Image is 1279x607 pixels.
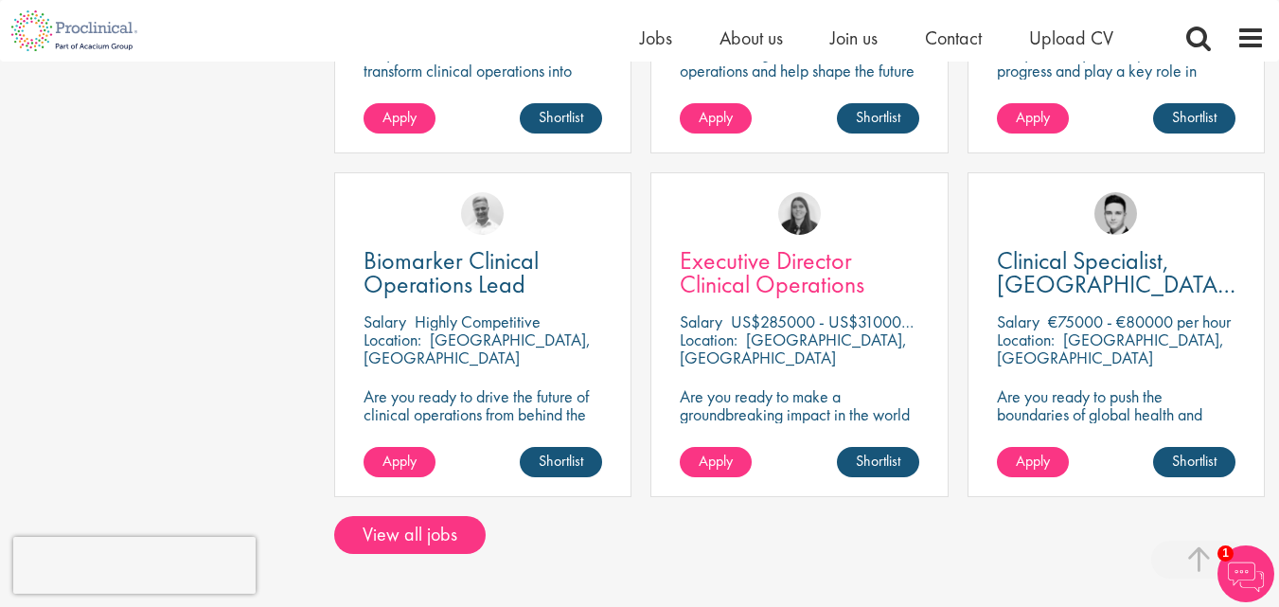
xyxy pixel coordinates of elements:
p: [GEOGRAPHIC_DATA], [GEOGRAPHIC_DATA] [364,329,591,368]
span: Salary [364,311,406,332]
span: Biomarker Clinical Operations Lead [364,244,539,300]
img: Connor Lynes [1094,192,1137,235]
span: Apply [382,107,417,127]
span: Apply [382,451,417,471]
img: Ciara Noble [778,192,821,235]
iframe: reCAPTCHA [13,537,256,594]
span: 1 [1217,545,1234,562]
a: Apply [364,103,435,134]
span: Apply [699,107,733,127]
span: Location: [997,329,1055,350]
a: Apply [997,447,1069,477]
a: Contact [925,26,982,50]
span: Apply [1016,107,1050,127]
a: Executive Director Clinical Operations [680,249,918,296]
a: Apply [680,447,752,477]
span: Apply [699,451,733,471]
span: Location: [364,329,421,350]
img: Joshua Bye [461,192,504,235]
a: Shortlist [837,103,919,134]
span: Location: [680,329,737,350]
p: €75000 - €80000 per hour [1048,311,1231,332]
span: Salary [680,311,722,332]
a: Shortlist [520,447,602,477]
a: Apply [364,447,435,477]
span: Salary [997,311,1039,332]
a: Jobs [640,26,672,50]
span: Apply [1016,451,1050,471]
img: Chatbot [1217,545,1274,602]
a: Biomarker Clinical Operations Lead [364,249,602,296]
p: Be the driving force behind clinical operations and help shape the future of pharma innovation. [680,44,918,98]
a: Shortlist [1153,103,1235,134]
a: Join us [830,26,878,50]
a: Shortlist [837,447,919,477]
p: Are you ready to make a groundbreaking impact in the world of biotechnology? Join a growing compa... [680,387,918,477]
a: View all jobs [334,516,486,554]
a: Clinical Specialist, [GEOGRAPHIC_DATA] - Cardiac [997,249,1235,296]
a: Shortlist [1153,447,1235,477]
p: US$285000 - US$310000 per annum [731,311,983,332]
a: Apply [997,103,1069,134]
p: [GEOGRAPHIC_DATA], [GEOGRAPHIC_DATA] [997,329,1224,368]
p: Highly Competitive [415,311,541,332]
a: Apply [680,103,752,134]
p: [GEOGRAPHIC_DATA], [GEOGRAPHIC_DATA] [680,329,907,368]
span: Executive Director Clinical Operations [680,244,864,300]
a: Shortlist [520,103,602,134]
p: Are you ready to drive the future of clinical operations from behind the scenes? Looking to be in... [364,387,602,477]
span: Clinical Specialist, [GEOGRAPHIC_DATA] - Cardiac [997,244,1235,324]
a: Upload CV [1029,26,1113,50]
p: Are you ready to push the boundaries of global health and make a lasting impact? This role at a h... [997,387,1235,495]
a: About us [719,26,783,50]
